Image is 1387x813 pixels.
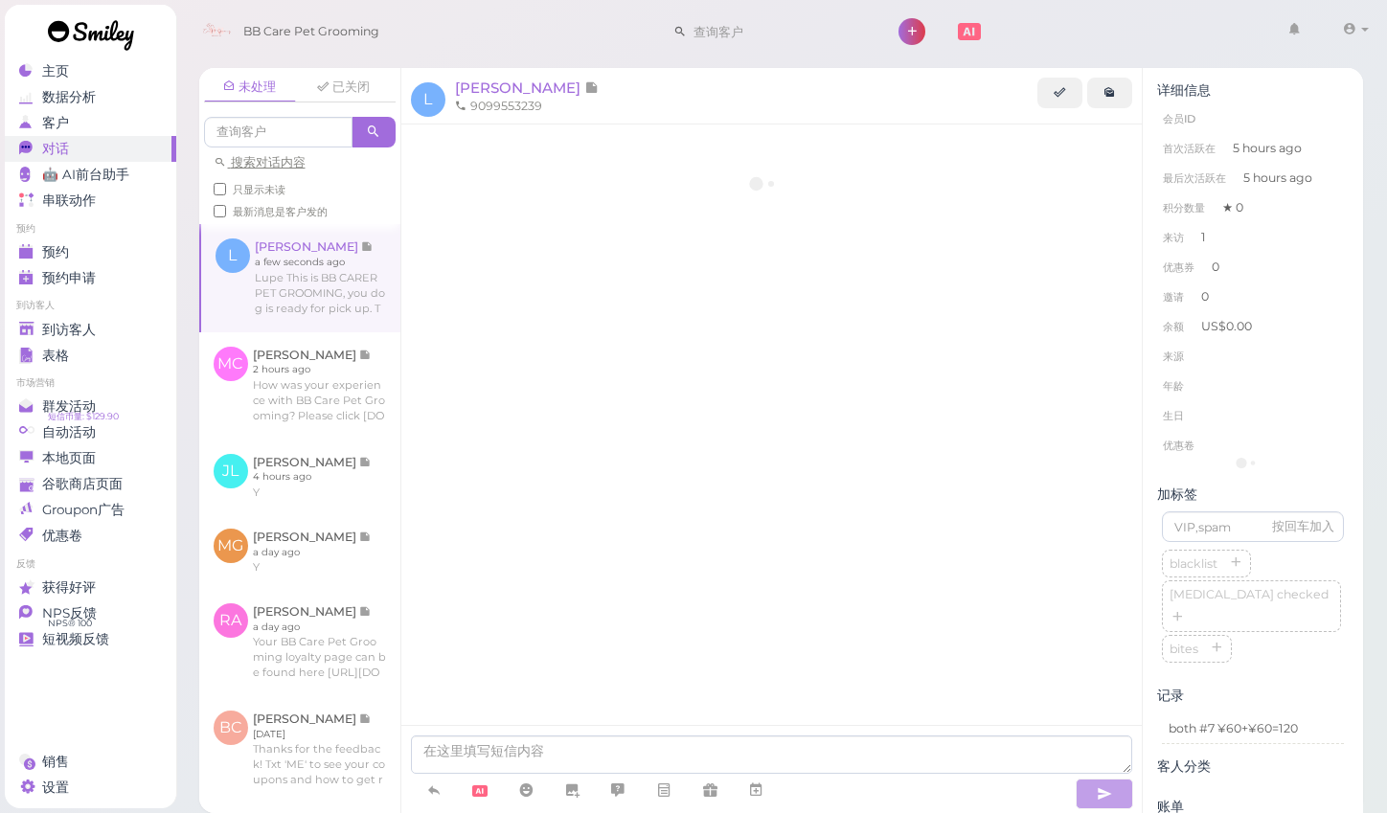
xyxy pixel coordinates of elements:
[42,192,96,209] span: 串联动作
[5,162,176,188] a: 🤖 AI前台助手
[1163,320,1187,333] span: 余额
[1166,556,1221,571] span: blacklist
[5,445,176,471] a: 本地页面
[1272,518,1334,535] div: 按回车加入
[42,476,123,492] span: 谷歌商店页面
[5,523,176,549] a: 优惠卷
[5,84,176,110] a: 数据分析
[233,183,285,196] span: 只显示未读
[1233,140,1302,157] span: 5 hours ago
[204,117,352,147] input: 查询客户
[5,600,176,626] a: NPS反馈 NPS® 100
[42,270,96,286] span: 预约申请
[42,579,96,596] span: 获得好评
[5,239,176,265] a: 预约
[1163,379,1184,393] span: 年龄
[5,575,176,600] a: 获得好评
[455,79,599,97] a: [PERSON_NAME]
[450,98,547,115] li: 9099553239
[1163,171,1226,185] span: 最后次活跃在
[42,244,69,260] span: 预约
[1163,260,1194,274] span: 优惠券
[1157,688,1349,704] div: 记录
[1222,200,1243,215] span: ★ 0
[42,348,69,364] span: 表格
[42,502,125,518] span: Groupon广告
[42,89,96,105] span: 数据分析
[243,5,379,58] span: BB Care Pet Grooming
[687,16,873,47] input: 查询客户
[5,376,176,390] li: 市场营销
[1157,222,1349,253] li: 1
[42,528,82,544] span: 优惠卷
[1163,112,1195,125] span: 会员ID
[5,394,176,419] a: 群发活动 短信币量: $129.90
[1169,720,1337,737] p: both #7 ¥60+¥60=120
[1166,587,1332,601] span: [MEDICAL_DATA] checked
[1163,350,1184,363] span: 来源
[5,136,176,162] a: 对话
[298,73,390,102] a: 已关闭
[42,167,129,183] span: 🤖 AI前台助手
[5,419,176,445] a: 自动活动
[42,450,96,466] span: 本地页面
[42,63,69,79] span: 主页
[233,205,328,218] span: 最新消息是客户发的
[5,265,176,291] a: 预约申请
[5,749,176,775] a: 销售
[5,222,176,236] li: 预约
[214,155,306,169] a: 搜索对话内容
[584,79,599,97] span: 记录
[1163,231,1184,244] span: 来访
[5,775,176,801] a: 设置
[5,188,176,214] a: 串联动作
[1163,290,1184,304] span: 邀请
[5,58,176,84] a: 主页
[42,605,97,621] span: NPS反馈
[455,79,584,97] span: [PERSON_NAME]
[5,557,176,571] li: 反馈
[42,754,69,770] span: 销售
[5,317,176,343] a: 到访客人
[1157,486,1349,503] div: 加标签
[5,299,176,312] li: 到访客人
[1163,201,1205,215] span: 积分数量
[1163,142,1216,155] span: 首次活跃在
[42,115,69,131] span: 客户
[1162,511,1344,542] input: VIP,spam
[42,424,96,440] span: 自动活动
[214,183,226,195] input: 只显示未读
[1163,409,1184,422] span: 生日
[5,497,176,523] a: Groupon广告
[5,471,176,497] a: 谷歌商店页面
[1243,169,1312,187] span: 5 hours ago
[1157,82,1349,99] div: 详细信息
[42,398,96,415] span: 群发活动
[42,631,109,647] span: 短视频反馈
[1157,252,1349,282] li: 0
[214,205,226,217] input: 最新消息是客户发的
[5,626,176,652] a: 短视频反馈
[5,110,176,136] a: 客户
[48,616,92,631] span: NPS® 100
[5,343,176,369] a: 表格
[42,779,69,796] span: 设置
[1163,439,1194,452] span: 优惠卷
[1157,282,1349,312] li: 0
[42,322,96,338] span: 到访客人
[411,82,445,117] span: L
[1157,758,1349,775] div: 客人分类
[1201,319,1252,333] span: US$0.00
[48,409,119,424] span: 短信币量: $129.90
[42,141,69,157] span: 对话
[204,73,296,102] a: 未处理
[1166,642,1202,656] span: bites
